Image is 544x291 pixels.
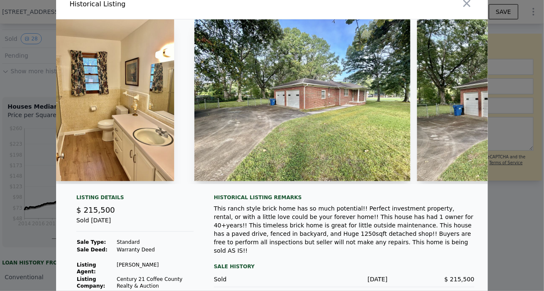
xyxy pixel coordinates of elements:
strong: Sale Deed: [77,247,108,253]
td: Standard [116,238,194,246]
div: Historical Listing remarks [214,194,474,201]
td: Warranty Deed [116,246,194,254]
div: [DATE] [301,275,388,283]
div: Sold [DATE] [76,216,194,232]
div: Listing Details [76,194,194,204]
img: Property Img [53,19,174,181]
td: [PERSON_NAME] [116,261,194,275]
strong: Listing Agent: [77,262,96,275]
span: $ 215,500 [76,206,115,214]
div: Sold [214,275,301,283]
img: Property Img [194,19,410,181]
td: Century 21 Coffee County Realty & Auction [116,275,194,290]
div: Sale History [214,262,474,272]
strong: Sale Type: [77,239,106,245]
strong: Listing Company: [77,276,105,289]
div: This ranch style brick home has so much potential!! Perfect investment property, rental, or with ... [214,204,474,255]
span: $ 215,500 [444,276,474,283]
